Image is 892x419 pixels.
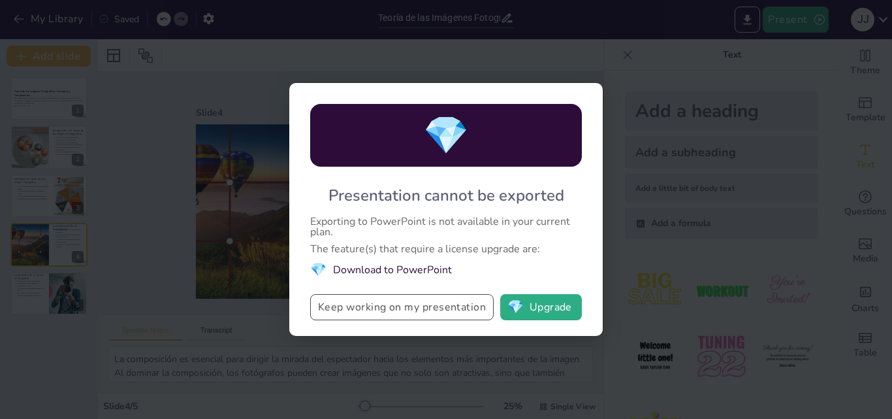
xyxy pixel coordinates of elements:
li: Download to PowerPoint [310,261,582,278]
button: diamondUpgrade [500,294,582,320]
div: Presentation cannot be exported [328,185,564,206]
span: diamond [507,301,524,314]
div: The feature(s) that require a license upgrade are: [310,244,582,254]
span: diamond [423,110,469,161]
span: diamond [310,261,327,278]
button: Keep working on my presentation [310,294,494,320]
div: Exporting to PowerPoint is not available in your current plan. [310,216,582,237]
